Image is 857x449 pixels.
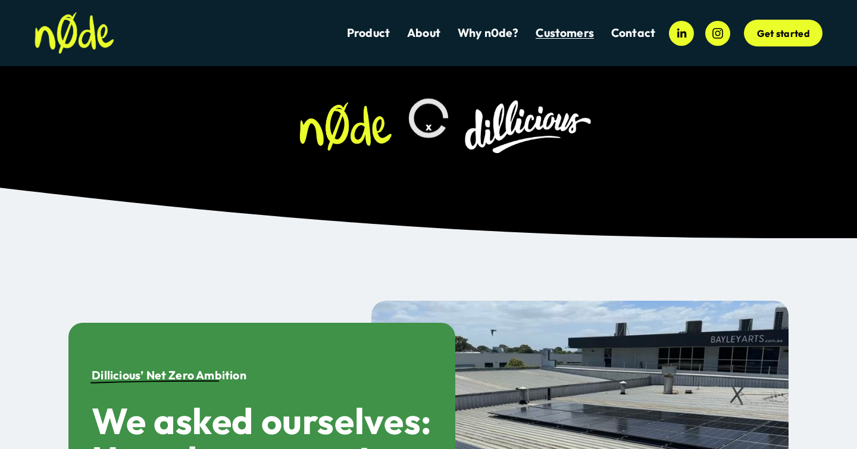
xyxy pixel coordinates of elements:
img: n0de [35,12,114,54]
a: folder dropdown [536,25,594,41]
span: x [426,119,431,133]
a: Why n0de? [458,25,519,41]
span: Customers [536,26,594,40]
a: Instagram [705,21,730,46]
a: Get started [744,20,822,47]
a: Contact [611,25,655,41]
strong: Dillicious’ Net Zero Ambition [92,368,246,382]
a: Product [347,25,390,41]
a: LinkedIn [669,21,694,46]
a: About [407,25,440,41]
